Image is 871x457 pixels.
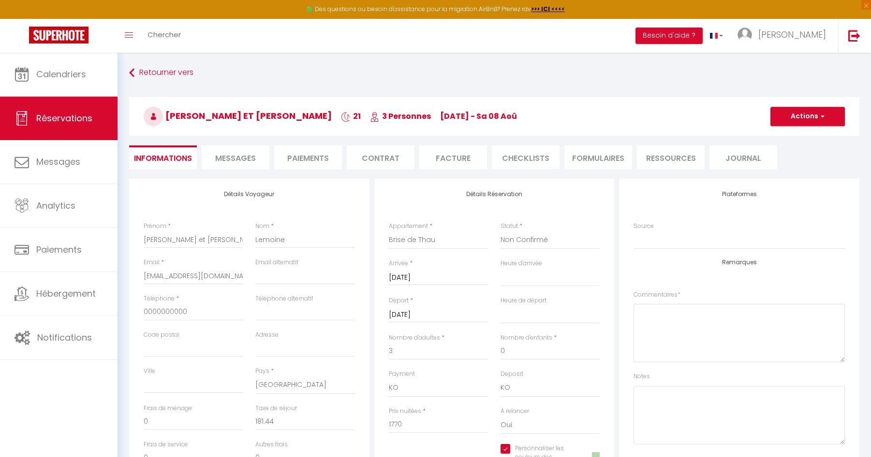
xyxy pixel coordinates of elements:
[144,258,160,267] label: Email
[36,68,86,80] span: Calendriers
[637,145,705,169] li: Ressources
[144,367,155,376] label: Ville
[389,407,421,416] label: Prix nuitées
[144,222,166,231] label: Prénom
[255,440,288,449] label: Autres frais
[370,111,431,122] span: 3 Personnes
[501,370,523,379] label: Deposit
[634,191,845,198] h4: Plateformes
[144,330,179,340] label: Code postal
[634,290,680,300] label: Commentaires
[36,287,96,300] span: Hébergement
[634,222,654,231] label: Source
[36,112,92,124] span: Réservations
[36,243,82,256] span: Paiements
[501,222,518,231] label: Statut
[770,107,845,126] button: Actions
[255,222,269,231] label: Nom
[501,407,529,416] label: A relancer
[129,145,197,169] li: Informations
[492,145,560,169] li: CHECKLISTS
[758,29,826,41] span: [PERSON_NAME]
[709,145,777,169] li: Journal
[255,367,269,376] label: Pays
[29,27,89,43] img: Super Booking
[440,111,517,122] span: [DATE] - sa 08 Aoû
[501,296,546,305] label: Heure de départ
[531,5,565,13] a: >>> ICI <<<<
[730,19,838,53] a: ... [PERSON_NAME]
[634,372,650,381] label: Notes
[144,440,188,449] label: Frais de service
[341,111,361,122] span: 21
[848,29,860,42] img: logout
[389,370,415,379] label: Payment
[738,28,752,42] img: ...
[419,145,487,169] li: Facture
[144,294,175,303] label: Téléphone
[36,156,80,168] span: Messages
[255,258,298,267] label: Email alternatif
[564,145,632,169] li: FORMULAIRES
[635,28,703,44] button: Besoin d'aide ?
[255,404,297,413] label: Taxe de séjour
[140,19,188,53] a: Chercher
[634,259,845,266] h4: Remarques
[37,331,92,343] span: Notifications
[274,145,342,169] li: Paiements
[144,404,192,413] label: Frais de ménage
[255,294,313,303] label: Téléphone alternatif
[347,145,414,169] li: Contrat
[389,296,409,305] label: Départ
[389,333,440,343] label: Nombre d'adultes
[129,64,859,82] a: Retourner vers
[144,110,332,122] span: [PERSON_NAME] et [PERSON_NAME]
[255,330,279,340] label: Adresse
[389,222,428,231] label: Appartement
[501,333,552,343] label: Nombre d'enfants
[389,259,408,268] label: Arrivée
[148,29,181,40] span: Chercher
[501,259,542,268] label: Heure d'arrivée
[144,191,355,198] h4: Détails Voyageur
[215,153,256,164] span: Messages
[36,200,75,212] span: Analytics
[389,191,600,198] h4: Détails Réservation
